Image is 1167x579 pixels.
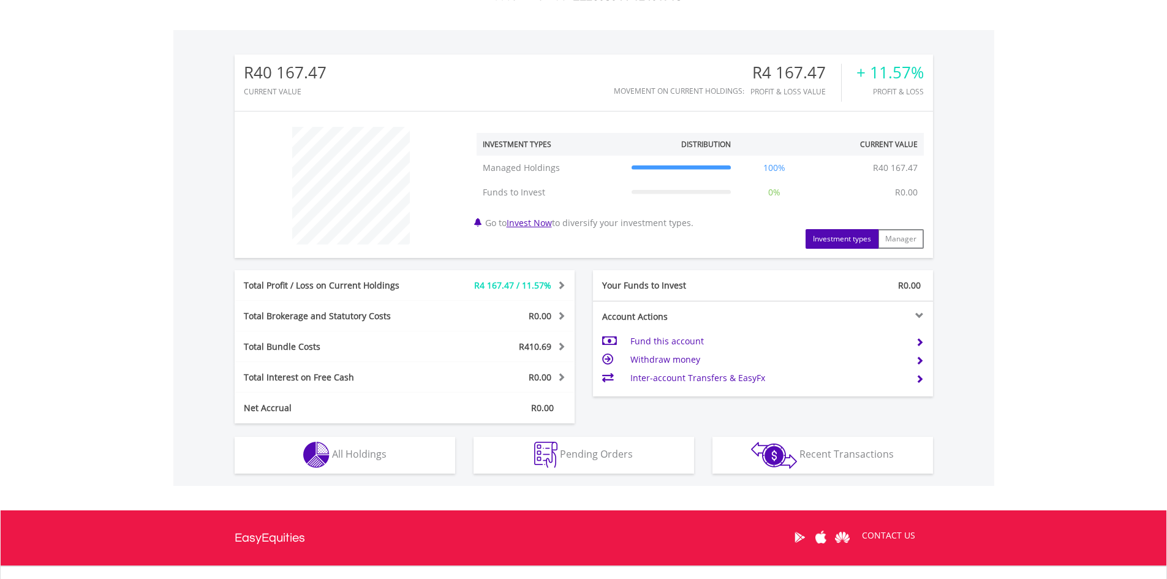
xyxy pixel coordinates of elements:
[712,437,933,474] button: Recent Transactions
[235,402,433,414] div: Net Accrual
[681,139,731,149] div: Distribution
[303,442,330,468] img: holdings-wht.png
[856,64,924,81] div: + 11.57%
[235,279,433,292] div: Total Profit / Loss on Current Holdings
[235,341,433,353] div: Total Bundle Costs
[244,64,327,81] div: R40 167.47
[806,229,878,249] button: Investment types
[750,64,841,81] div: R4 167.47
[614,87,744,95] div: Movement on Current Holdings:
[750,88,841,96] div: Profit & Loss Value
[867,156,924,180] td: R40 167.47
[244,88,327,96] div: CURRENT VALUE
[799,447,894,461] span: Recent Transactions
[878,229,924,249] button: Manager
[560,447,633,461] span: Pending Orders
[235,310,433,322] div: Total Brokerage and Statutory Costs
[474,279,551,291] span: R4 167.47 / 11.57%
[235,510,305,566] a: EasyEquities
[853,518,924,553] a: CONTACT US
[332,447,387,461] span: All Holdings
[531,402,554,414] span: R0.00
[477,180,625,205] td: Funds to Invest
[789,518,810,556] a: Google Play
[467,121,933,249] div: Go to to diversify your investment types.
[832,518,853,556] a: Huawei
[529,310,551,322] span: R0.00
[737,156,812,180] td: 100%
[630,369,905,387] td: Inter-account Transfers & EasyFx
[529,371,551,383] span: R0.00
[593,311,763,323] div: Account Actions
[630,332,905,350] td: Fund this account
[593,279,763,292] div: Your Funds to Invest
[507,217,552,229] a: Invest Now
[534,442,557,468] img: pending_instructions-wht.png
[751,442,797,469] img: transactions-zar-wht.png
[235,371,433,384] div: Total Interest on Free Cash
[235,437,455,474] button: All Holdings
[737,180,812,205] td: 0%
[810,518,832,556] a: Apple
[898,279,921,291] span: R0.00
[630,350,905,369] td: Withdraw money
[856,88,924,96] div: Profit & Loss
[889,180,924,205] td: R0.00
[519,341,551,352] span: R410.69
[477,156,625,180] td: Managed Holdings
[812,133,924,156] th: Current Value
[474,437,694,474] button: Pending Orders
[477,133,625,156] th: Investment Types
